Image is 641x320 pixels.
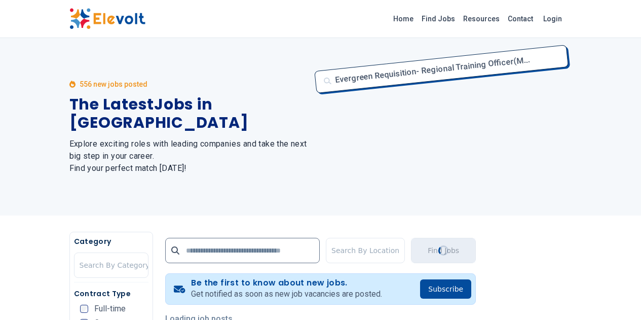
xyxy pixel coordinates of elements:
p: Get notified as soon as new job vacancies are posted. [191,288,382,300]
h5: Category [74,236,148,246]
button: Subscribe [420,279,471,299]
button: Find JobsLoading... [411,238,476,263]
a: Find Jobs [418,11,459,27]
input: Full-time [80,305,88,313]
iframe: Chat Widget [590,271,641,320]
span: Full-time [94,305,126,313]
a: Home [389,11,418,27]
h2: Explore exciting roles with leading companies and take the next big step in your career. Find you... [69,138,309,174]
h5: Contract Type [74,289,148,299]
h4: Be the first to know about new jobs. [191,278,382,288]
a: Login [537,9,568,29]
div: Loading... [438,245,448,256]
h1: The Latest Jobs in [GEOGRAPHIC_DATA] [69,95,309,132]
img: Elevolt [69,8,145,29]
a: Contact [504,11,537,27]
p: 556 new jobs posted [80,79,147,89]
a: Resources [459,11,504,27]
